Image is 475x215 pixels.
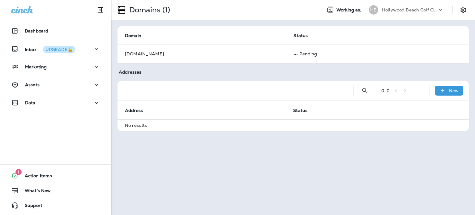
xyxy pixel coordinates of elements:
div: HB [369,5,378,15]
button: Dashboard [6,25,105,37]
span: Address [125,108,151,113]
button: 1Action Items [6,170,105,182]
span: 1 [15,169,22,175]
p: Data [25,100,36,105]
p: Inbox [25,46,75,52]
button: Support [6,199,105,212]
button: Collapse Sidebar [92,4,109,16]
button: Data [6,97,105,109]
span: Status [293,33,308,38]
p: Hollywood Beach Golf Club [382,7,438,12]
button: Assets [6,79,105,91]
div: UPGRADE🔒 [45,47,73,52]
p: Assets [25,82,40,87]
td: No results [118,119,469,131]
span: Addresses [119,69,141,75]
div: 0 - 0 [381,88,390,93]
span: Status [293,33,316,38]
button: InboxUPGRADE🔒 [6,43,105,55]
p: Dashboard [25,28,48,33]
button: Search Addresses [359,84,371,97]
span: Action Items [19,173,52,181]
button: Marketing [6,61,105,73]
span: Status [293,108,307,113]
p: Domains (1) [127,5,170,15]
button: Settings [458,4,469,15]
span: Status [293,108,315,113]
span: Domain [125,33,149,38]
span: Support [19,203,42,210]
span: Address [125,108,143,113]
span: What's New [19,188,51,196]
button: What's New [6,184,105,197]
span: Working as: [336,7,363,13]
button: UPGRADE🔒 [43,46,75,53]
p: New [449,88,459,93]
td: Pending [286,45,454,63]
span: Domain [125,33,141,38]
td: [DOMAIN_NAME] [118,45,286,63]
p: Marketing [25,64,47,69]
